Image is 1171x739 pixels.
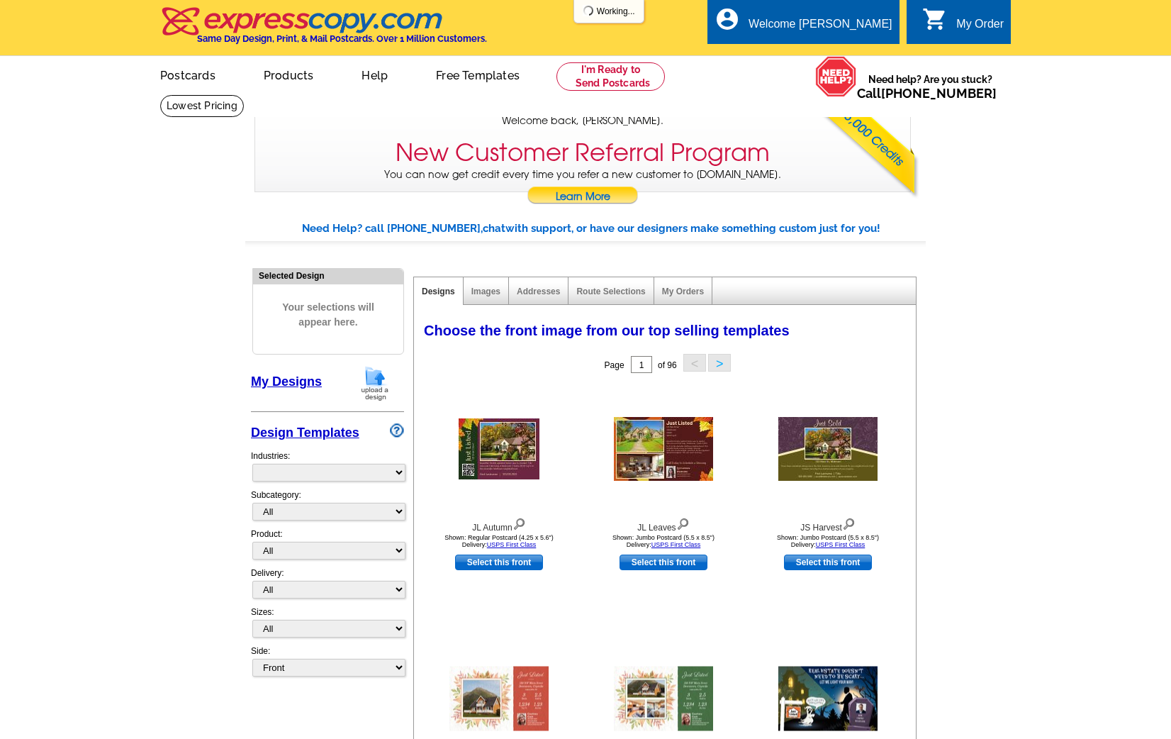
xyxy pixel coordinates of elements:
[390,423,404,438] img: design-wizard-help-icon.png
[251,567,404,606] div: Delivery:
[857,72,1004,101] span: Need help? Are you stuck?
[778,417,878,481] img: JS Harvest
[339,57,410,91] a: Help
[251,489,404,528] div: Subcategory:
[842,515,856,530] img: view design details
[251,606,404,645] div: Sizes:
[857,86,997,101] span: Call
[576,287,645,296] a: Route Selections
[527,187,639,208] a: Learn More
[302,221,926,237] div: Need Help? call [PHONE_NUMBER], with support, or have our designers make something custom just fo...
[251,645,404,678] div: Side:
[583,5,594,16] img: loading...
[422,287,455,296] a: Designs
[784,555,872,570] a: use this design
[421,515,577,534] div: JL Autumn
[512,515,526,530] img: view design details
[251,443,404,489] div: Industries:
[651,541,701,548] a: USPS First Class
[816,541,865,548] a: USPS First Class
[614,417,713,481] img: JL Leaves
[357,365,393,401] img: upload-design
[750,515,906,534] div: JS Harvest
[241,57,337,91] a: Products
[396,138,770,167] h3: New Customer Referral Program
[251,528,404,567] div: Product:
[255,167,910,208] p: You can now get credit every time you refer a new customer to [DOMAIN_NAME].
[264,286,393,344] span: Your selections will appear here.
[683,354,706,372] button: <
[750,534,906,548] div: Shown: Jumbo Postcard (5.5 x 8.5") Delivery:
[708,354,731,372] button: >
[922,6,948,32] i: shopping_cart
[197,33,487,44] h4: Same Day Design, Print, & Mail Postcards. Over 1 Million Customers.
[585,534,741,548] div: Shown: Jumbo Postcard (5.5 x 8.5") Delivery:
[662,287,704,296] a: My Orders
[251,374,322,389] a: My Designs
[471,287,500,296] a: Images
[620,555,707,570] a: use this design
[605,360,624,370] span: Page
[253,269,403,282] div: Selected Design
[956,18,1004,38] div: My Order
[449,667,549,731] img: One Pic Fall
[815,56,857,97] img: help
[881,86,997,101] a: [PHONE_NUMBER]
[413,57,542,91] a: Free Templates
[502,113,663,128] span: Welcome back, [PERSON_NAME].
[483,222,505,235] span: chat
[922,16,1004,33] a: shopping_cart My Order
[424,323,790,338] span: Choose the front image from our top selling templates
[487,541,537,548] a: USPS First Class
[715,6,740,32] i: account_circle
[749,18,892,38] div: Welcome [PERSON_NAME]
[138,57,238,91] a: Postcards
[251,426,359,440] a: Design Templates
[455,555,543,570] a: use this design
[459,418,539,479] img: JL Autumn
[421,534,577,548] div: Shown: Regular Postcard (4.25 x 5.6") Delivery:
[778,667,878,731] img: Halloween Light M
[160,17,487,44] a: Same Day Design, Print, & Mail Postcards. Over 1 Million Customers.
[517,287,560,296] a: Addresses
[676,515,690,530] img: view design details
[614,667,713,731] img: Three Pic Fall
[585,515,741,534] div: JL Leaves
[658,360,677,370] span: of 96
